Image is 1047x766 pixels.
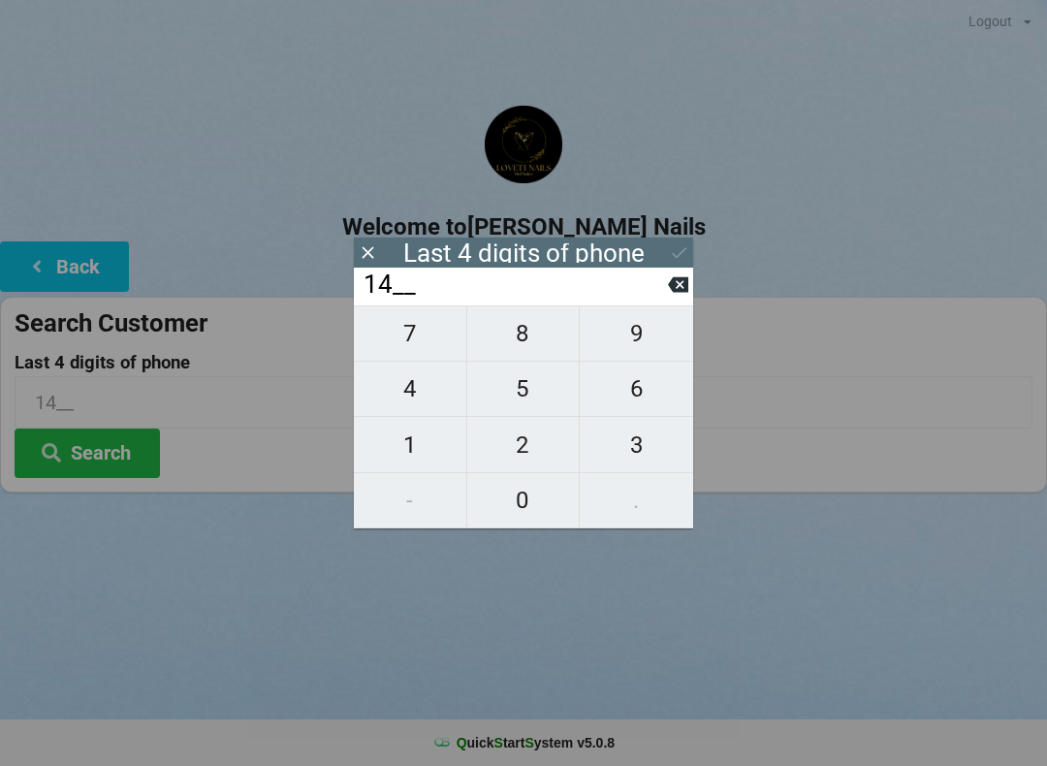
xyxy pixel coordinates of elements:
span: 1 [354,425,466,465]
span: 8 [467,313,580,354]
button: 4 [354,362,467,417]
span: 0 [467,480,580,521]
button: 9 [580,305,693,362]
button: 3 [580,417,693,472]
span: 9 [580,313,693,354]
span: 5 [467,368,580,409]
button: 0 [467,473,581,528]
span: 4 [354,368,466,409]
span: 6 [580,368,693,409]
button: 5 [467,362,581,417]
div: Last 4 digits of phone [403,243,645,263]
span: 3 [580,425,693,465]
button: 8 [467,305,581,362]
button: 1 [354,417,467,472]
button: 7 [354,305,467,362]
button: 6 [580,362,693,417]
button: 2 [467,417,581,472]
span: 7 [354,313,466,354]
span: 2 [467,425,580,465]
